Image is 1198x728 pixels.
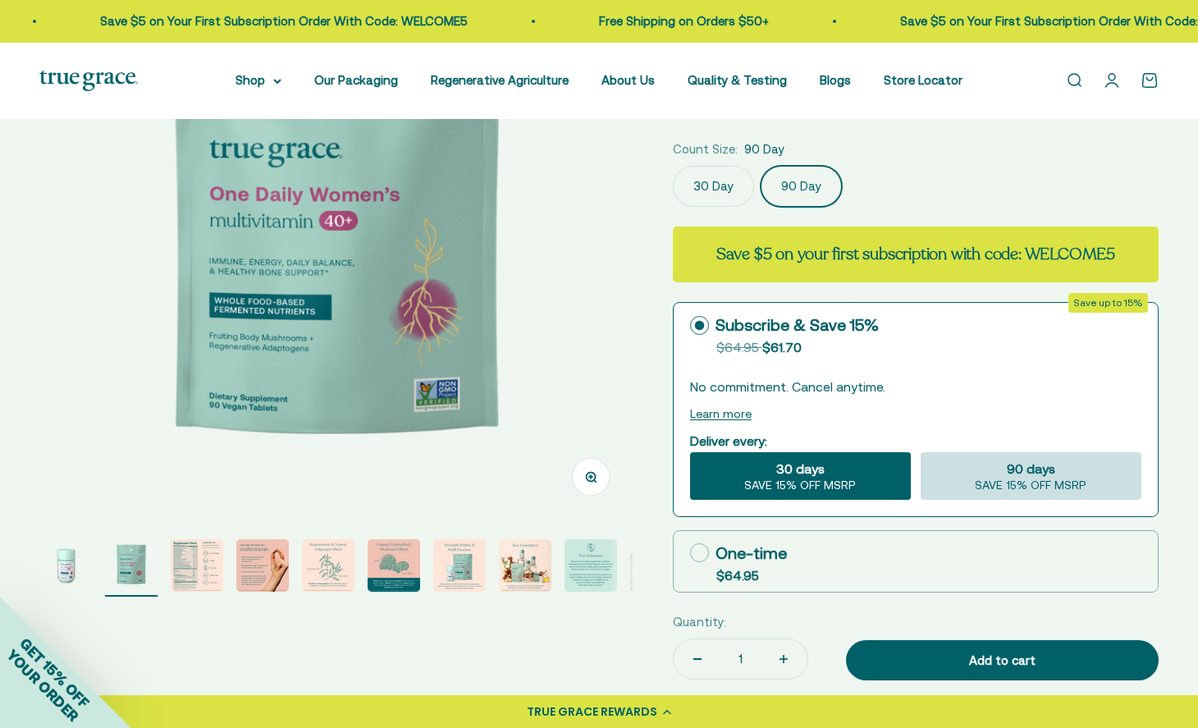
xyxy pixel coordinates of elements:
button: Increase quantity [760,639,807,679]
button: Go to item 6 [368,539,420,597]
a: Free Shipping on Orders $50+ [586,14,756,28]
a: Quality & Testing [688,73,787,87]
a: Our Packaging [314,73,398,87]
img: Holy Basil and Ashwagandha are Ayurvedic herbs known as "adaptogens." They support overall health... [302,539,354,592]
button: Go to item 4 [236,539,289,597]
span: 90 Day [744,140,784,159]
button: Go to item 3 [171,539,223,597]
img: Our full product line provides a robust and comprehensive offering for a true foundation of healt... [499,539,551,592]
div: TRUE GRACE REWARDS [527,703,657,721]
a: About Us [601,73,655,87]
span: GET 15% OFF [16,634,93,711]
button: Go to item 2 [105,539,158,597]
img: When you opt out for our refill pouches instead of buying a whole new bottle every time you buy s... [433,539,486,592]
a: Store Locator [884,73,963,87]
img: Daily Multivitamin for Immune Support, Energy, Daily Balance, and Healthy Bone Support* - Vitamin... [105,539,158,592]
img: Reishi supports healthy aging. Lion's Mane for brain, nerve, and cognitive support. Maitake suppo... [368,539,420,592]
button: Decrease quantity [674,639,721,679]
p: Save $5 on Your First Subscription Order With Code: WELCOME5 [87,11,455,31]
button: Go to item 8 [499,539,551,597]
div: Add to cart [879,651,1126,671]
img: - 1200IU of Vitamin D3 from lichen and 60 mcg of Vitamin K2 from Mena-Q7 - Regenerative & organic... [236,539,289,592]
img: Every lot of True Grace supplements undergoes extensive third-party testing. Regulation says we d... [565,539,617,592]
legend: Count Size: [673,140,738,159]
button: Go to item 5 [302,539,354,597]
button: Add to cart [846,640,1159,681]
img: Daily Multivitamin for Immune Support, Energy, Daily Balance, and Healthy Bone Support* Vitamin A... [39,539,92,592]
button: Go to item 10 [630,552,683,597]
img: Fruiting Body Vegan Soy Free Gluten Free Dairy Free [171,539,223,592]
a: Regenerative Agriculture [431,73,569,87]
label: Quantity: [673,612,726,632]
summary: Shop [235,71,281,90]
button: Go to item 9 [565,539,617,597]
a: Blogs [820,73,851,87]
strong: Save $5 on your first subscription with code: WELCOME5 [716,243,1115,265]
button: Go to item 1 [39,539,92,597]
button: Go to item 7 [433,539,486,597]
span: YOUR ORDER [3,646,82,725]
